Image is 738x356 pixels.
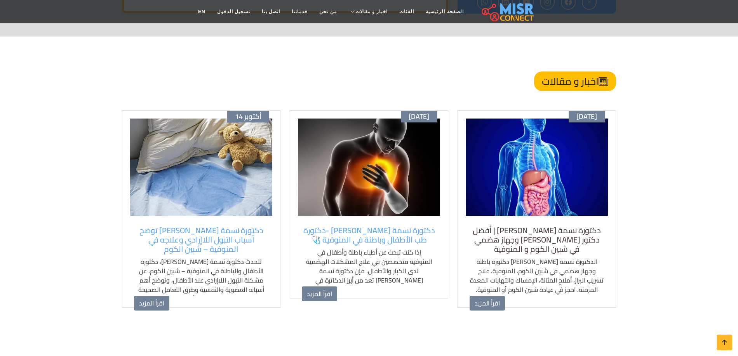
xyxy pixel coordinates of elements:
p: تتحدث دكتورة نسمة [PERSON_NAME]، دكتورة الأطفال والباطنة في المنوفية – شبين الكوم، عن مشكلة التبو... [134,257,268,304]
a: دكتورة نسمة [PERSON_NAME] | أفضل دكتور [PERSON_NAME] وجهاز هضمي في شبين الكوم و المنوفية [470,226,604,254]
span: [DATE] [409,112,429,121]
a: اقرأ المزيد [470,296,505,311]
p: إذا كنت تبحث عن أطباء باطنة وأطفال في المنوفية متخصصين في علاج المشكلات الهضمية لدى الكبار والأطف... [302,248,436,304]
img: دكتورة نسمة خالد الغلبان [298,119,440,216]
span: أكتوبر 14 [235,112,261,121]
a: تسجيل الدخول [211,4,256,19]
a: الصفحة الرئيسية [420,4,469,19]
img: باطنة وجهاز هضمي [466,119,608,216]
a: EN [192,4,211,19]
p: الدكتورة نسمة [PERSON_NAME] دكتورة باطنة وجهاز هضمي في شبين الكوم، المنوفية. علاج تسريب البراز، أ... [470,257,604,294]
a: دكتورة نسمة [PERSON_NAME] -دكتورة طب الأطفال وباطنة في المنوفية 🩺 [302,226,436,244]
a: دكتورة نسمة [PERSON_NAME] توضح أسباب التبول اللاإرادي وعلاجه في المنوفية – شبين الكوم [134,226,268,254]
a: اتصل بنا [256,4,286,19]
a: من نحن [313,4,342,19]
a: اخبار و مقالات [343,4,394,19]
img: main.misr_connect [482,2,534,21]
h2: اخبار و مقالات [534,72,616,91]
span: [DATE] [576,112,597,121]
a: اقرأ المزيد [134,296,169,311]
span: اخبار و مقالات [355,8,388,15]
a: اقرأ المزيد [302,286,337,301]
a: خدماتنا [286,4,313,19]
a: الفئات [393,4,420,19]
img: دكتورة نسمة خالد الغلبان تتحدث عن أسباب التبول اللاإرادي وعلاجه في المنوفية شبين الكوم [130,119,272,216]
